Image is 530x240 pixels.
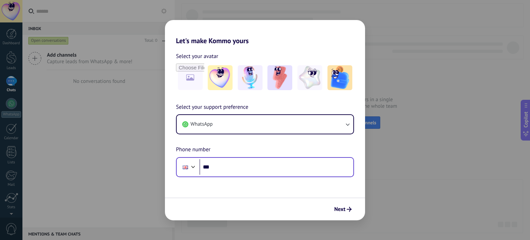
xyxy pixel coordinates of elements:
[208,65,233,90] img: -1.jpeg
[176,52,218,61] span: Select your avatar
[331,203,355,215] button: Next
[179,160,192,174] div: United Kingdom: + 44
[165,20,365,45] h2: Let's make Kommo yours
[177,115,353,134] button: WhatsApp
[190,121,213,128] span: WhatsApp
[297,65,322,90] img: -4.jpeg
[238,65,263,90] img: -2.jpeg
[176,103,248,112] span: Select your support preference
[334,207,345,212] span: Next
[267,65,292,90] img: -3.jpeg
[327,65,352,90] img: -5.jpeg
[176,145,210,154] span: Phone number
